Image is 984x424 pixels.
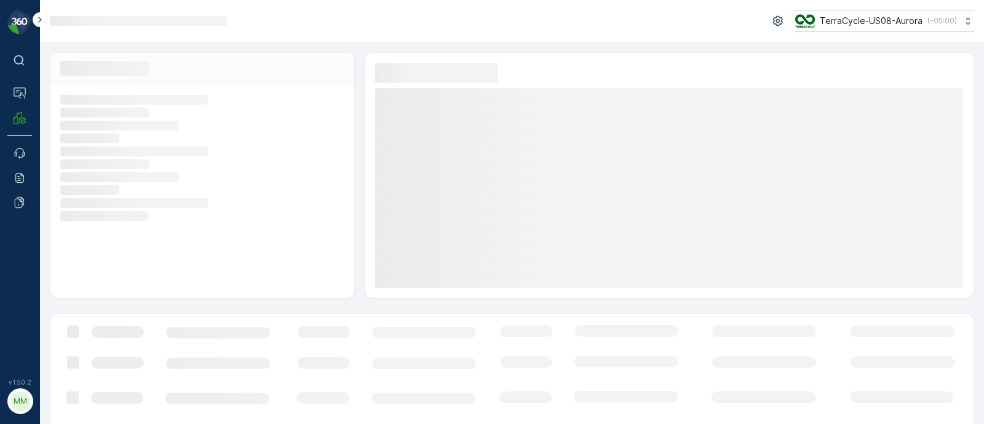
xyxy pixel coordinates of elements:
[7,378,32,386] span: v 1.50.2
[795,14,815,28] img: image_ci7OI47.png
[820,15,922,27] p: TerraCycle-US08-Aurora
[7,388,32,414] button: MM
[10,391,30,411] div: MM
[7,10,32,34] img: logo
[927,16,957,26] p: ( -05:00 )
[795,10,974,32] button: TerraCycle-US08-Aurora(-05:00)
